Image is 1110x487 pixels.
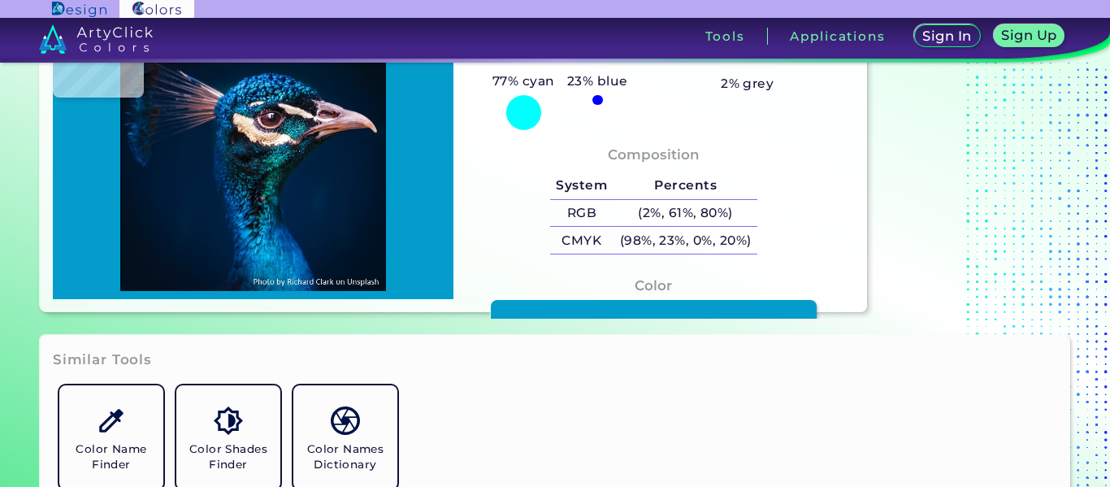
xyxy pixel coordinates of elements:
[61,15,445,291] img: img_pavlin.jpg
[614,227,757,254] h5: (98%, 23%, 0%, 20%)
[608,143,700,167] h4: Composition
[66,441,157,472] h5: Color Name Finder
[53,350,152,370] h3: Similar Tools
[331,407,359,435] img: icon_color_names_dictionary.svg
[705,30,745,42] h3: Tools
[721,73,774,94] h5: 2% grey
[917,26,977,46] a: Sign In
[486,71,561,92] h5: 77% cyan
[926,30,969,42] h5: Sign In
[614,200,757,227] h5: (2%, 61%, 80%)
[790,30,885,42] h3: Applications
[550,227,614,254] h5: CMYK
[1004,29,1055,41] h5: Sign Up
[614,172,757,199] h5: Percents
[300,441,391,472] h5: Color Names Dictionary
[183,441,274,472] h5: Color Shades Finder
[997,26,1061,46] a: Sign Up
[97,407,125,435] img: icon_color_name_finder.svg
[52,2,106,17] img: ArtyClick Design logo
[550,200,614,227] h5: RGB
[635,274,672,298] h4: Color
[214,407,242,435] img: icon_color_shades.svg
[39,24,154,54] img: logo_artyclick_colors_white.svg
[561,71,634,92] h5: 23% blue
[550,172,614,199] h5: System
